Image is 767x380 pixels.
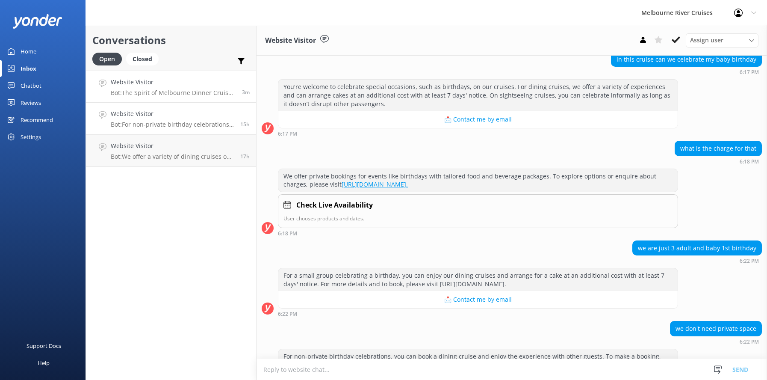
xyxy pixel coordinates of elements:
[92,53,122,65] div: Open
[240,121,250,128] span: 06:22pm 18-Aug-2025 (UTC +10:00) Australia/Sydney
[111,153,234,160] p: Bot: We offer a variety of dining cruises on the Yarra River, combining great food with beautiful...
[283,214,673,223] p: User chooses products and dates.
[13,14,62,28] img: yonder-white-logo.png
[278,349,678,372] div: For non-private birthday celebrations, you can book a dining cruise and enjoy the experience with...
[740,258,759,264] strong: 6:22 PM
[21,60,36,77] div: Inbox
[278,131,297,137] strong: 6:17 PM
[690,36,723,45] span: Assign user
[126,53,159,65] div: Closed
[278,231,297,236] strong: 6:18 PM
[686,33,758,47] div: Assign User
[675,158,762,164] div: 06:18pm 18-Aug-2025 (UTC +10:00) Australia/Sydney
[92,32,250,48] h2: Conversations
[265,35,316,46] h3: Website Visitor
[242,89,250,96] span: 10:07am 19-Aug-2025 (UTC +10:00) Australia/Sydney
[740,159,759,164] strong: 6:18 PM
[296,200,373,211] h4: Check Live Availability
[21,77,41,94] div: Chatbot
[111,77,236,87] h4: Website Visitor
[342,180,408,188] a: [URL][DOMAIN_NAME].
[278,312,297,317] strong: 6:22 PM
[611,52,761,67] div: in this cruise can we celebrate my baby birthday
[278,111,678,128] button: 📩 Contact me by email
[278,131,678,137] div: 06:17pm 18-Aug-2025 (UTC +10:00) Australia/Sydney
[21,43,36,60] div: Home
[675,141,761,156] div: what is the charge for that
[670,338,762,344] div: 06:22pm 18-Aug-2025 (UTC +10:00) Australia/Sydney
[111,109,234,119] h4: Website Visitor
[611,69,762,75] div: 06:17pm 18-Aug-2025 (UTC +10:00) Australia/Sydney
[21,111,53,128] div: Recommend
[86,71,256,103] a: Website VisitorBot:The Spirit of Melbourne Dinner Cruise can accommodate up to 90 guests, and gro...
[126,54,163,63] a: Closed
[278,268,678,291] div: For a small group celebrating a birthday, you can enjoy our dining cruises and arrange for a cake...
[670,321,761,336] div: we don't need private space
[21,128,41,145] div: Settings
[633,241,761,255] div: we are just 3 adult and baby 1st birthday
[21,94,41,111] div: Reviews
[632,258,762,264] div: 06:22pm 18-Aug-2025 (UTC +10:00) Australia/Sydney
[111,121,234,128] p: Bot: For non-private birthday celebrations, you can book a dining cruise and enjoy the experience...
[27,337,61,354] div: Support Docs
[92,54,126,63] a: Open
[86,103,256,135] a: Website VisitorBot:For non-private birthday celebrations, you can book a dining cruise and enjoy ...
[38,354,50,371] div: Help
[278,80,678,111] div: You're welcome to celebrate special occasions, such as birthdays, on our cruises. For dining crui...
[740,339,759,344] strong: 6:22 PM
[86,135,256,167] a: Website VisitorBot:We offer a variety of dining cruises on the Yarra River, combining great food ...
[278,291,678,308] button: 📩 Contact me by email
[111,141,234,151] h4: Website Visitor
[278,169,678,192] div: We offer private bookings for events like birthdays with tailored food and beverage packages. To ...
[278,311,678,317] div: 06:22pm 18-Aug-2025 (UTC +10:00) Australia/Sydney
[278,230,678,236] div: 06:18pm 18-Aug-2025 (UTC +10:00) Australia/Sydney
[740,70,759,75] strong: 6:17 PM
[240,153,250,160] span: 05:04pm 18-Aug-2025 (UTC +10:00) Australia/Sydney
[111,89,236,97] p: Bot: The Spirit of Melbourne Dinner Cruise can accommodate up to 90 guests, and groups of 15 or m...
